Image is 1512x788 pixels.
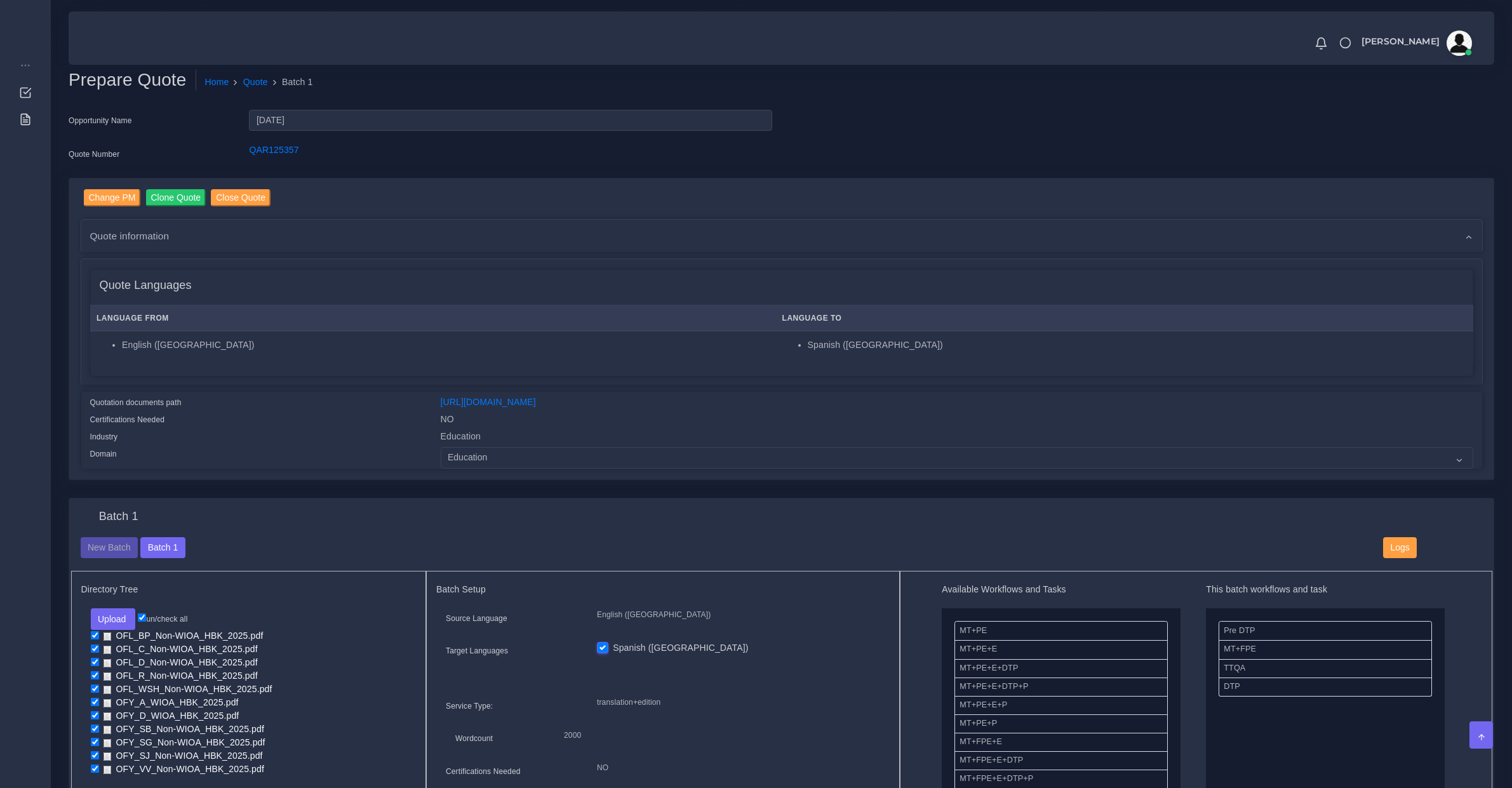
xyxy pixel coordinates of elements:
li: Batch 1 [268,76,313,89]
label: Certifications Needed [90,414,165,425]
label: Opportunity Name [69,115,132,126]
div: Education [431,430,1483,447]
h5: Batch Setup [436,584,890,595]
span: Quote information [90,229,170,243]
span: [PERSON_NAME] [1361,37,1440,46]
div: Quote information [81,220,1482,252]
input: un/check all [138,613,146,622]
li: MT+PE+E [954,640,1168,659]
li: Pre DTP [1219,621,1432,641]
label: Wordcount [455,733,493,744]
th: Language From [90,305,776,331]
a: Quote [243,76,268,89]
li: MT+PE+E+DTP [954,659,1168,678]
a: [URL][DOMAIN_NAME] [441,397,536,407]
h5: This batch workflows and task [1206,584,1445,595]
label: Spanish ([GEOGRAPHIC_DATA]) [613,641,748,655]
a: OFL_WSH_Non-WIOA_HBK_2025.pdf [99,683,277,695]
h2: Prepare Quote [69,69,196,91]
button: Logs [1383,537,1417,559]
label: Service Type: [446,700,493,712]
label: un/check all [138,613,187,625]
p: NO [597,761,880,775]
li: MT+PE+E+P [954,696,1168,715]
input: Close Quote [211,189,271,206]
a: New Batch [81,542,138,552]
a: QAR125357 [249,145,298,155]
div: NO [431,413,1483,430]
a: OFL_D_Non-WIOA_HBK_2025.pdf [99,657,262,669]
li: MT+FPE+E [954,733,1168,752]
a: Home [205,76,229,89]
label: Quote Number [69,149,119,160]
button: New Batch [81,537,138,559]
input: Clone Quote [146,189,206,206]
li: MT+PE [954,621,1168,641]
h4: Batch 1 [99,510,138,524]
a: OFY_SB_Non-WIOA_HBK_2025.pdf [99,723,269,735]
p: English ([GEOGRAPHIC_DATA]) [597,608,880,622]
a: OFY_D_WIOA_HBK_2025.pdf [99,710,244,722]
span: Logs [1391,542,1410,552]
li: MT+FPE [1219,640,1432,659]
p: translation+edition [597,696,880,709]
li: DTP [1219,678,1432,697]
button: Upload [91,608,136,630]
button: Batch 1 [140,537,185,559]
label: Quotation documents path [90,397,182,408]
h5: Available Workflows and Tasks [942,584,1181,595]
a: OFL_R_Non-WIOA_HBK_2025.pdf [99,670,262,682]
label: Certifications Needed [446,766,521,777]
a: OFY_SG_Non-WIOA_HBK_2025.pdf [99,737,270,749]
p: 2000 [564,729,871,742]
h4: Quote Languages [100,279,192,293]
img: avatar [1447,30,1472,56]
a: Batch 1 [140,542,185,552]
li: English ([GEOGRAPHIC_DATA]) [122,338,769,352]
li: MT+PE+P [954,714,1168,733]
label: Target Languages [446,645,508,657]
a: OFY_VV_Non-WIOA_HBK_2025.pdf [99,763,269,775]
a: OFY_A_WIOA_HBK_2025.pdf [99,697,243,709]
li: Spanish ([GEOGRAPHIC_DATA]) [808,338,1466,352]
label: Domain [90,448,117,460]
a: OFL_C_Non-WIOA_HBK_2025.pdf [99,643,262,655]
li: MT+FPE+E+DTP [954,751,1168,770]
th: Language To [775,305,1473,331]
label: Industry [90,431,118,443]
li: MT+PE+E+DTP+P [954,678,1168,697]
input: Change PM [84,189,141,206]
li: TTQA [1219,659,1432,678]
a: [PERSON_NAME]avatar [1355,30,1476,56]
label: Source Language [446,613,507,624]
h5: Directory Tree [81,584,417,595]
a: OFY_SJ_Non-WIOA_HBK_2025.pdf [99,750,267,762]
a: OFL_BP_Non-WIOA_HBK_2025.pdf [99,630,268,642]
